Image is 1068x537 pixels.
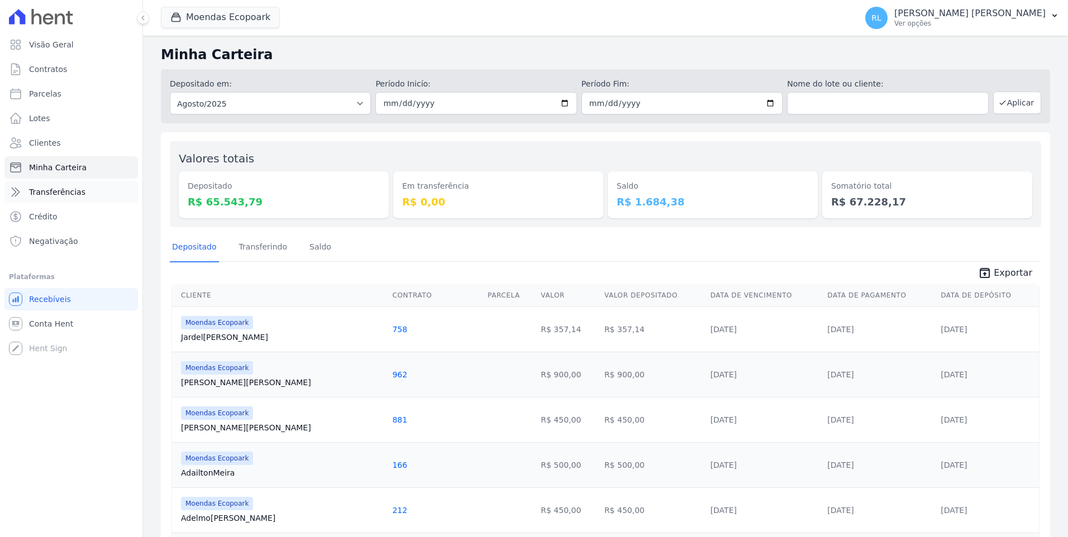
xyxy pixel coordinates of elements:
a: 881 [392,415,407,424]
a: [DATE] [711,461,737,469]
dt: Depositado [188,180,380,192]
dt: Somatório total [831,180,1023,192]
a: [DATE] [941,506,967,515]
span: Moendas Ecopoark [181,316,253,329]
th: Valor Depositado [600,284,706,307]
a: Recebíveis [4,288,138,310]
td: R$ 450,00 [536,487,600,533]
span: Conta Hent [29,318,73,329]
td: R$ 357,14 [536,306,600,352]
a: [DATE] [941,461,967,469]
a: Crédito [4,205,138,228]
td: R$ 450,00 [600,487,706,533]
a: [DATE] [827,370,854,379]
a: 212 [392,506,407,515]
span: Lotes [29,113,50,124]
div: Plataformas [9,270,133,284]
a: Visão Geral [4,33,138,56]
a: Transferindo [237,233,290,262]
a: [PERSON_NAME][PERSON_NAME] [181,377,383,388]
a: Lotes [4,107,138,130]
span: Minha Carteira [29,162,87,173]
dt: Em transferência [402,180,594,192]
label: Valores totais [179,152,254,165]
a: [DATE] [941,370,967,379]
a: Saldo [307,233,333,262]
a: Contratos [4,58,138,80]
a: [DATE] [827,461,854,469]
span: Recebíveis [29,294,71,305]
a: [DATE] [711,325,737,334]
span: Moendas Ecopoark [181,497,253,510]
button: Aplicar [993,92,1041,114]
label: Período Fim: [581,78,783,90]
a: [DATE] [711,506,737,515]
span: Clientes [29,137,60,148]
a: [DATE] [827,325,854,334]
a: Parcelas [4,83,138,105]
span: Moendas Ecopoark [181,361,253,375]
a: [DATE] [941,415,967,424]
a: Negativação [4,230,138,252]
td: R$ 357,14 [600,306,706,352]
th: Contrato [388,284,483,307]
a: [PERSON_NAME][PERSON_NAME] [181,422,383,433]
a: unarchive Exportar [969,266,1041,282]
a: Jardel[PERSON_NAME] [181,332,383,343]
span: Transferências [29,186,85,198]
th: Data de Depósito [936,284,1039,307]
a: Clientes [4,132,138,154]
th: Data de Pagamento [823,284,936,307]
a: Minha Carteira [4,156,138,179]
p: [PERSON_NAME] [PERSON_NAME] [894,8,1046,19]
a: [DATE] [827,415,854,424]
h2: Minha Carteira [161,45,1050,65]
span: Parcelas [29,88,61,99]
td: R$ 450,00 [536,397,600,442]
dt: Saldo [617,180,809,192]
label: Período Inicío: [375,78,576,90]
span: Negativação [29,236,78,247]
p: Ver opções [894,19,1046,28]
a: Depositado [170,233,219,262]
th: Data de Vencimento [706,284,823,307]
a: AdailtonMeira [181,467,383,478]
label: Nome do lote ou cliente: [787,78,988,90]
a: [DATE] [941,325,967,334]
th: Parcela [483,284,536,307]
a: 166 [392,461,407,469]
span: RL [871,14,881,22]
span: Moendas Ecopoark [181,406,253,420]
td: R$ 500,00 [536,442,600,487]
span: Exportar [994,266,1032,280]
button: Moendas Ecopoark [161,7,280,28]
td: R$ 500,00 [600,442,706,487]
a: [DATE] [711,415,737,424]
a: 962 [392,370,407,379]
span: Visão Geral [29,39,74,50]
span: Contratos [29,64,67,75]
td: R$ 900,00 [536,352,600,397]
dd: R$ 0,00 [402,194,594,209]
span: Crédito [29,211,58,222]
th: Valor [536,284,600,307]
th: Cliente [172,284,388,307]
a: [DATE] [711,370,737,379]
a: [DATE] [827,506,854,515]
button: RL [PERSON_NAME] [PERSON_NAME] Ver opções [856,2,1068,33]
a: Adelmo[PERSON_NAME] [181,512,383,524]
td: R$ 900,00 [600,352,706,397]
span: Moendas Ecopoark [181,452,253,465]
dd: R$ 67.228,17 [831,194,1023,209]
a: 758 [392,325,407,334]
label: Depositado em: [170,79,232,88]
a: Transferências [4,181,138,203]
dd: R$ 1.684,38 [617,194,809,209]
a: Conta Hent [4,313,138,335]
dd: R$ 65.543,79 [188,194,380,209]
i: unarchive [978,266,991,280]
td: R$ 450,00 [600,397,706,442]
